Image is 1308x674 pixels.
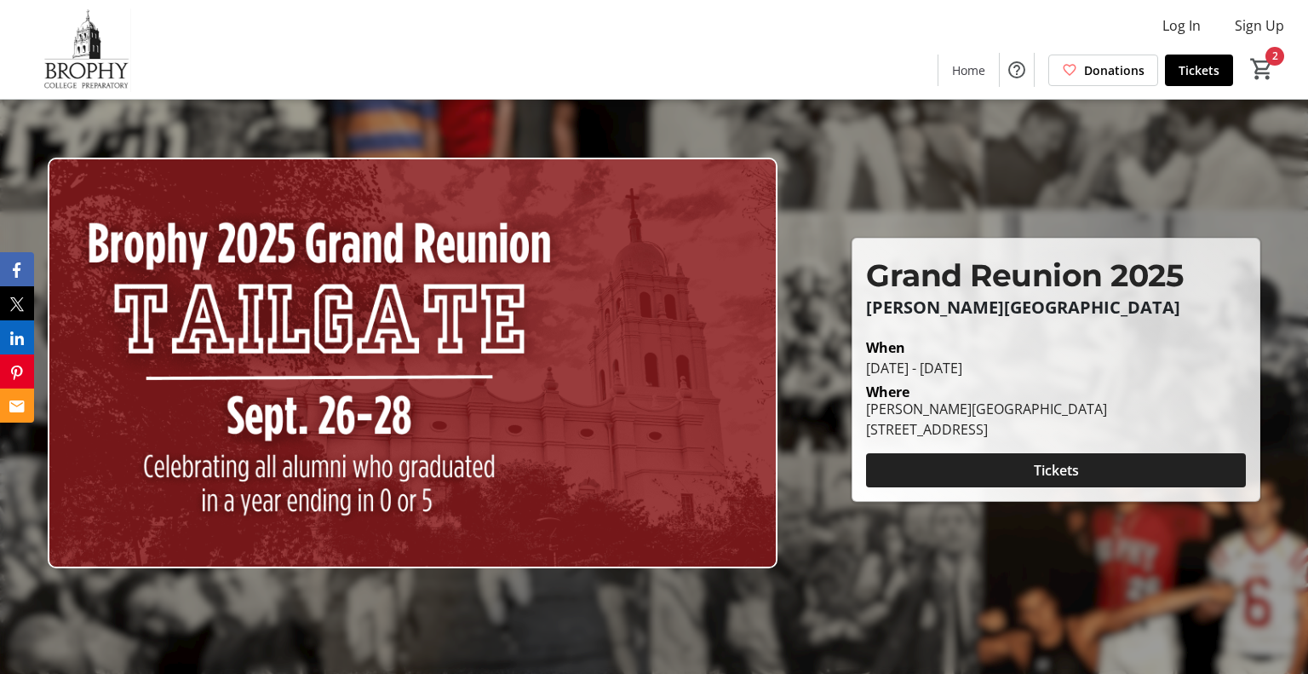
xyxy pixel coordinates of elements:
[1247,54,1277,84] button: Cart
[1162,15,1201,36] span: Log In
[952,61,985,79] span: Home
[48,158,778,569] img: Campaign CTA Media Photo
[1235,15,1284,36] span: Sign Up
[866,337,905,358] div: When
[866,298,1246,317] p: [PERSON_NAME][GEOGRAPHIC_DATA]
[1221,12,1298,39] button: Sign Up
[1165,55,1233,86] a: Tickets
[1048,55,1158,86] a: Donations
[938,55,999,86] a: Home
[1000,53,1034,87] button: Help
[866,256,1183,294] span: Grand Reunion 2025
[866,453,1246,487] button: Tickets
[1084,61,1144,79] span: Donations
[1149,12,1214,39] button: Log In
[866,385,909,399] div: Where
[866,419,1107,440] div: [STREET_ADDRESS]
[1179,61,1219,79] span: Tickets
[1034,460,1079,481] span: Tickets
[10,7,162,92] img: Brophy College Preparatory 's Logo
[866,358,1246,378] div: [DATE] - [DATE]
[866,399,1107,419] div: [PERSON_NAME][GEOGRAPHIC_DATA]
